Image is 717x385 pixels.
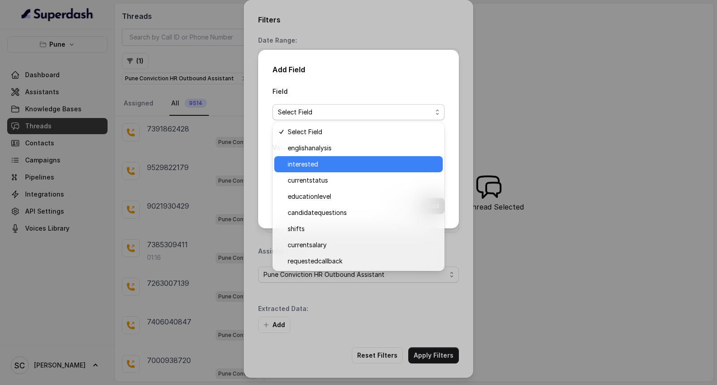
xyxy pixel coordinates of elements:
span: requestedcallback [288,256,437,267]
span: candidatequestions [288,207,437,218]
button: Select Field [272,104,445,120]
span: Select Field [288,127,437,137]
span: shifts [288,223,437,234]
span: englishanalysis [288,143,437,153]
span: interested [288,159,437,170]
span: Select Field [278,107,432,118]
span: educationlevel [288,191,437,202]
span: currentsalary [288,240,437,250]
span: currentstatus [288,175,437,186]
div: Select Field [272,122,445,271]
